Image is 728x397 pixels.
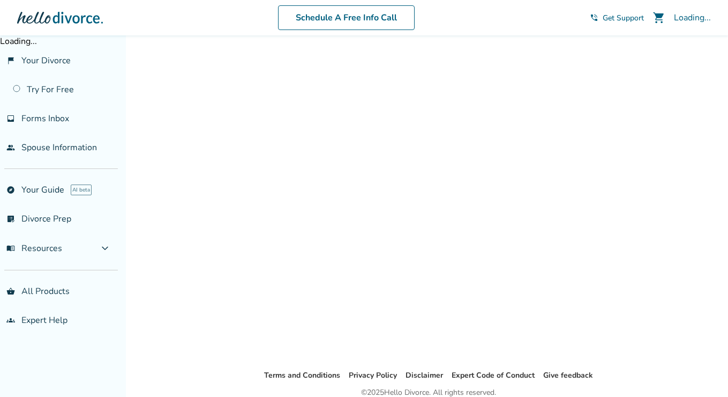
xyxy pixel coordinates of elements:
span: menu_book [6,244,15,253]
span: groups [6,316,15,325]
span: Get Support [603,13,644,23]
li: Give feedback [543,369,593,382]
span: people [6,143,15,152]
a: Privacy Policy [349,370,397,380]
span: AI beta [71,185,92,195]
a: Schedule A Free Info Call [278,5,415,30]
span: inbox [6,114,15,123]
span: explore [6,186,15,194]
span: shopping_basket [6,287,15,296]
span: Forms Inbox [21,113,69,124]
div: Loading... [674,12,711,24]
span: Resources [6,242,62,254]
span: phone_in_talk [590,13,598,22]
span: flag_2 [6,56,15,65]
a: Expert Code of Conduct [452,370,535,380]
span: shopping_cart [652,11,665,24]
span: list_alt_check [6,215,15,223]
a: Terms and Conditions [264,370,340,380]
span: expand_more [99,242,111,255]
li: Disclaimer [406,369,443,382]
a: phone_in_talkGet Support [590,13,644,23]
